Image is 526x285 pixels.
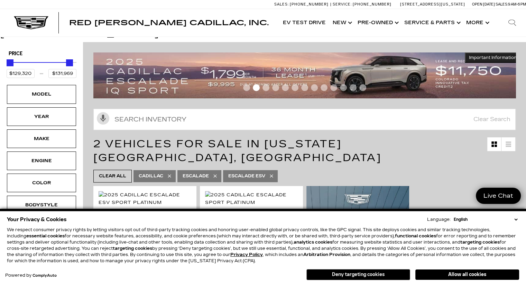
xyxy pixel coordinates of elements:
span: Go to slide 10 [330,84,337,91]
div: Price [7,57,76,78]
a: Service & Parts [401,9,463,37]
button: More [463,9,491,37]
span: Sales: [496,2,508,7]
a: Sales: [PHONE_NUMBER] [274,2,330,6]
strong: analytics cookies [294,240,332,245]
div: BodystyleBodystyle [7,196,76,214]
span: Go to slide 11 [340,84,347,91]
img: 2508-August-FOM-Escalade-IQ-Lease9 [93,52,521,98]
img: 2025 Cadillac Escalade ESV Sport Platinum [99,191,191,206]
button: Allow all cookies [415,269,519,280]
div: MakeMake [7,129,76,148]
svg: Click to toggle on voice search [97,112,109,125]
span: [PHONE_NUMBER] [353,2,391,7]
strong: functional cookies [395,234,436,238]
span: Service: [333,2,352,7]
span: Live Chat [480,192,517,200]
span: Escalade [183,172,209,180]
div: Year [24,113,59,120]
strong: Arbitration Provision [303,252,350,257]
a: ComplyAuto [33,274,57,278]
a: Privacy Policy [230,252,263,257]
a: Pre-Owned [354,9,401,37]
button: Deny targeting cookies [306,269,410,280]
input: Search Inventory [93,109,516,130]
span: Go to slide 13 [359,84,366,91]
div: Bodystyle [24,201,59,209]
a: Service: [PHONE_NUMBER] [330,2,393,6]
span: Go to slide 7 [301,84,308,91]
span: 2 Vehicles for Sale in [US_STATE][GEOGRAPHIC_DATA], [GEOGRAPHIC_DATA] [93,138,381,164]
span: Escalade ESV [228,172,265,180]
div: ModelModel [7,85,76,104]
p: We respect consumer privacy rights by letting visitors opt out of third-party tracking cookies an... [7,227,519,264]
span: Go to slide 2 [253,84,260,91]
div: Maximum Price [66,59,73,66]
input: Minimum [7,69,35,78]
a: Live Chat [476,188,521,204]
div: Make [24,135,59,142]
div: EngineEngine [7,151,76,170]
span: Open [DATE] [472,2,495,7]
div: Minimum Price [7,59,13,66]
a: Red [PERSON_NAME] Cadillac, Inc. [69,19,269,26]
img: Cadillac Dark Logo with Cadillac White Text [14,16,48,29]
span: Clear All [99,172,126,180]
div: Engine [24,157,59,165]
a: [STREET_ADDRESS][US_STATE] [400,2,465,7]
div: Language: [427,217,451,222]
div: Model [24,90,59,98]
input: Maximum [48,69,76,78]
div: Color [24,179,59,187]
div: YearYear [7,107,76,126]
a: New [329,9,354,37]
span: Go to slide 8 [311,84,318,91]
span: Your Privacy & Cookies [7,215,67,224]
h5: Price [9,51,74,57]
img: 2025 Cadillac Escalade Sport Platinum [205,191,298,206]
span: Important Information [469,55,517,60]
span: Go to slide 6 [292,84,298,91]
span: Go to slide 1 [243,84,250,91]
span: Go to slide 9 [321,84,327,91]
span: Red [PERSON_NAME] Cadillac, Inc. [69,19,269,27]
a: EV Test Drive [279,9,329,37]
div: Powered by [5,273,57,278]
span: [PHONE_NUMBER] [290,2,329,7]
span: Go to slide 3 [262,84,269,91]
span: Go to slide 5 [282,84,289,91]
div: ColorColor [7,174,76,192]
strong: essential cookies [26,234,65,238]
button: Important Information [465,52,521,63]
strong: targeting cookies [113,246,152,251]
span: Sales: [274,2,289,7]
span: Go to slide 4 [272,84,279,91]
span: Cadillac [139,172,163,180]
span: 9 AM-6 PM [508,2,526,7]
strong: targeting cookies [460,240,500,245]
span: Go to slide 12 [350,84,357,91]
select: Language Select [452,216,519,223]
